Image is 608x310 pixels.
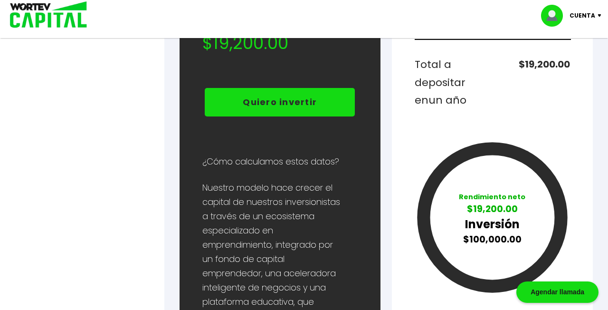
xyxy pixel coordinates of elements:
[415,56,489,109] h6: Total a depositar en un año
[459,232,525,246] p: $100,000.00
[541,5,570,27] img: profile-image
[516,281,598,303] div: Agendar llamada
[202,34,358,53] h2: $19,200.00
[243,95,317,109] p: Quiero invertir
[202,155,358,169] p: ¿Cómo calculamos estos datos?
[459,192,525,202] p: Rendimiento neto
[595,14,608,17] img: icon-down
[496,56,570,109] h6: $19,200.00
[459,216,525,232] p: Inversión
[459,202,525,216] p: $19,200.00
[205,88,355,116] button: Quiero invertir
[570,9,595,23] p: Cuenta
